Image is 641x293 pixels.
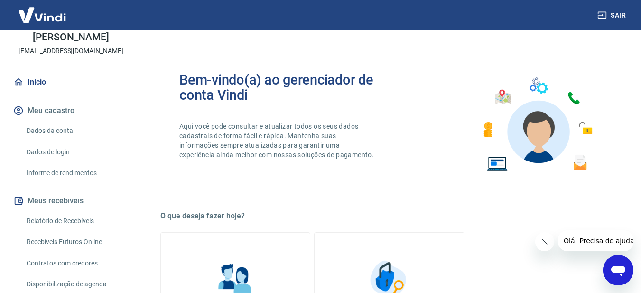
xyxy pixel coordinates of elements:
[558,230,633,251] iframe: Mensagem da empresa
[11,72,130,93] a: Início
[6,7,80,14] span: Olá! Precisa de ajuda?
[33,32,109,42] p: [PERSON_NAME]
[179,72,390,103] h2: Bem-vindo(a) ao gerenciador de conta Vindi
[23,163,130,183] a: Informe de rendimentos
[475,72,599,177] img: Imagem de um avatar masculino com diversos icones exemplificando as funcionalidades do gerenciado...
[595,7,630,24] button: Sair
[23,121,130,141] a: Dados da conta
[160,211,618,221] h5: O que deseja fazer hoje?
[11,190,130,211] button: Meus recebíveis
[179,122,376,160] p: Aqui você pode consultar e atualizar todos os seus dados cadastrais de forma fácil e rápida. Mant...
[603,255,633,285] iframe: Botão para abrir a janela de mensagens
[23,254,130,273] a: Contratos com credores
[23,211,130,231] a: Relatório de Recebíveis
[19,46,123,56] p: [EMAIL_ADDRESS][DOMAIN_NAME]
[23,142,130,162] a: Dados de login
[535,232,554,251] iframe: Fechar mensagem
[11,100,130,121] button: Meu cadastro
[11,0,73,29] img: Vindi
[23,232,130,252] a: Recebíveis Futuros Online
